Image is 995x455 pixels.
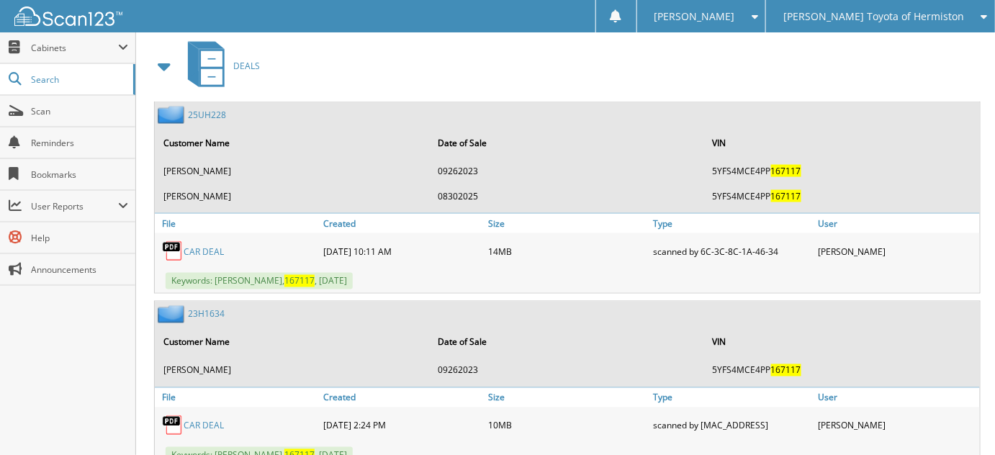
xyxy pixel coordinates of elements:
td: 5YFS4MCE4PP [706,184,978,208]
a: Size [485,388,649,407]
th: VIN [706,328,978,357]
a: Created [320,388,485,407]
span: Announcements [31,263,128,276]
td: [PERSON_NAME] [156,159,429,183]
span: Search [31,73,126,86]
span: Cabinets [31,42,118,54]
a: DEALS [179,37,260,94]
td: 09262023 [431,159,703,183]
div: scanned by [MAC_ADDRESS] [650,411,815,440]
div: [PERSON_NAME] [815,237,980,266]
span: 167117 [771,190,801,202]
th: Customer Name [156,328,429,357]
td: [PERSON_NAME] [156,359,429,382]
div: 10MB [485,411,649,440]
td: [PERSON_NAME] [156,184,429,208]
a: Created [320,214,485,233]
a: File [155,214,320,233]
td: 08302025 [431,184,703,208]
a: User [815,388,980,407]
div: 14MB [485,237,649,266]
span: Reminders [31,137,128,149]
div: scanned by 6C-3C-8C-1A-46-34 [650,237,815,266]
span: Help [31,232,128,244]
div: [DATE] 2:24 PM [320,411,485,440]
span: Keywords: [PERSON_NAME], , [DATE] [166,273,353,289]
span: User Reports [31,200,118,212]
span: [PERSON_NAME] Toyota of Hermiston [783,12,964,21]
td: 5YFS4MCE4PP [706,359,978,382]
a: 25UH228 [188,109,226,121]
th: VIN [706,128,978,158]
a: 23H1634 [188,308,225,320]
span: Bookmarks [31,168,128,181]
span: 167117 [771,364,801,377]
span: 167117 [771,165,801,177]
img: folder2.png [158,305,188,323]
img: scan123-logo-white.svg [14,6,122,26]
img: PDF.png [162,415,184,436]
a: CAR DEAL [184,420,224,432]
img: folder2.png [158,106,188,124]
div: [DATE] 10:11 AM [320,237,485,266]
iframe: Chat Widget [923,386,995,455]
a: Size [485,214,649,233]
a: CAR DEAL [184,245,224,258]
span: [PERSON_NAME] [654,12,735,21]
span: DEALS [233,60,260,72]
td: 09262023 [431,359,703,382]
img: PDF.png [162,240,184,262]
th: Customer Name [156,128,429,158]
span: Scan [31,105,128,117]
div: [PERSON_NAME] [815,411,980,440]
a: User [815,214,980,233]
a: Type [650,388,815,407]
td: 5YFS4MCE4PP [706,159,978,183]
span: 167117 [284,275,315,287]
a: Type [650,214,815,233]
th: Date of Sale [431,328,703,357]
th: Date of Sale [431,128,703,158]
a: File [155,388,320,407]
